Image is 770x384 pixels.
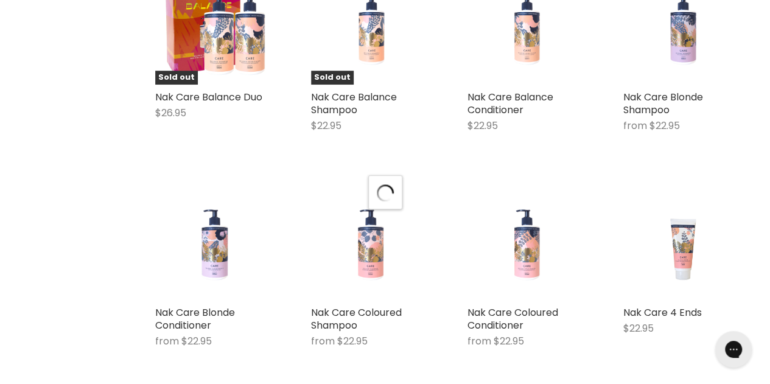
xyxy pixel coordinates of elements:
[201,180,229,299] img: Nak Care Blonde Conditioner
[155,334,179,348] span: from
[709,327,758,372] iframe: Živý chatovací messenger Gorgias
[311,90,397,117] a: Nak Care Balance Shampoo
[467,334,491,348] span: from
[155,305,235,332] a: Nak Care Blonde Conditioner
[311,305,402,332] a: Nak Care Coloured Shampoo
[494,334,524,348] span: $22.95
[513,180,541,299] img: Nak Care Coloured Conditioner
[467,180,587,299] a: Nak Care Coloured Conditioner
[357,180,385,299] img: Nak Care Coloured Shampoo
[467,90,553,117] a: Nak Care Balance Conditioner
[643,180,723,299] img: Nak Care 4 Ends
[155,71,198,85] span: Sold out
[155,106,186,120] span: $26.95
[155,180,275,299] a: Nak Care Blonde Conditioner
[311,119,341,133] span: $22.95
[467,119,498,133] span: $22.95
[181,334,212,348] span: $22.95
[155,90,262,104] a: Nak Care Balance Duo
[467,305,558,332] a: Nak Care Coloured Conditioner
[649,119,680,133] span: $22.95
[311,334,335,348] span: from
[311,180,430,299] a: Nak Care Coloured Shampoo
[337,334,368,348] span: $22.95
[623,90,703,117] a: Nak Care Blonde Shampoo
[311,71,354,85] span: Sold out
[623,119,647,133] span: from
[623,321,654,335] span: $22.95
[623,305,702,319] a: Nak Care 4 Ends
[623,180,743,299] a: Nak Care 4 Ends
